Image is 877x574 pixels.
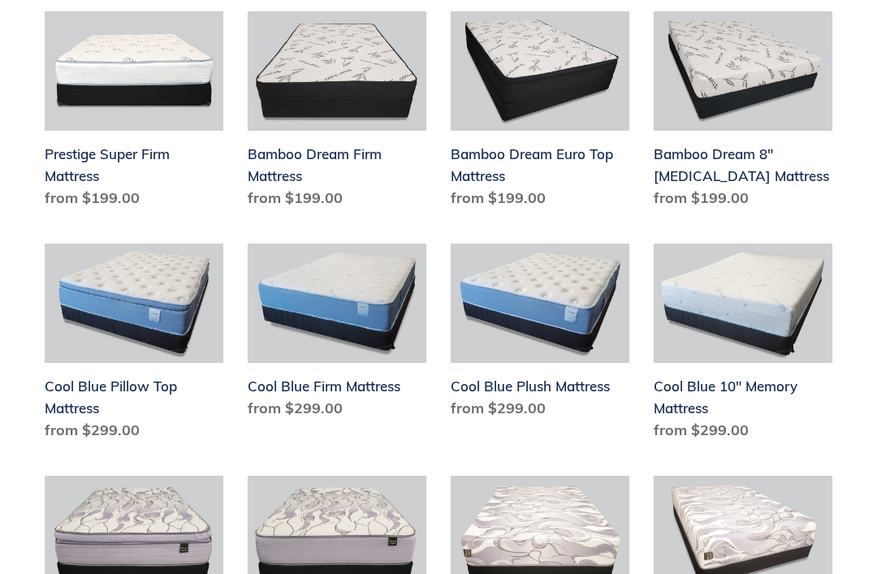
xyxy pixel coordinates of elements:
a: Prestige Super Firm Mattress [45,11,223,215]
a: Cool Blue Pillow Top Mattress [45,244,223,447]
a: Bamboo Dream Firm Mattress [248,11,426,215]
a: Bamboo Dream Euro Top Mattress [451,11,629,215]
a: Cool Blue 10" Memory Mattress [654,244,832,447]
a: Cool Blue Firm Mattress [248,244,426,425]
a: Bamboo Dream 8" Memory Foam Mattress [654,11,832,215]
a: Cool Blue Plush Mattress [451,244,629,425]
